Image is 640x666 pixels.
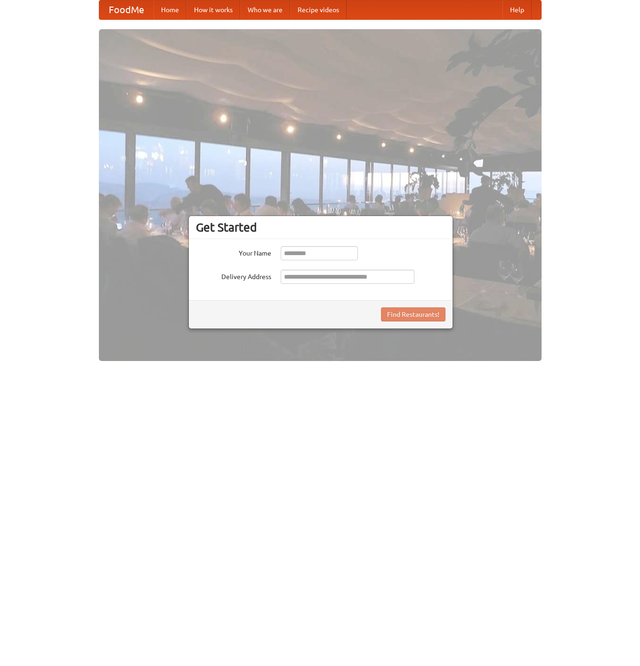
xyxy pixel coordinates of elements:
[502,0,532,19] a: Help
[290,0,347,19] a: Recipe videos
[196,270,271,281] label: Delivery Address
[196,220,446,234] h3: Get Started
[240,0,290,19] a: Who we are
[99,0,154,19] a: FoodMe
[196,246,271,258] label: Your Name
[154,0,186,19] a: Home
[381,307,446,321] button: Find Restaurants!
[186,0,240,19] a: How it works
